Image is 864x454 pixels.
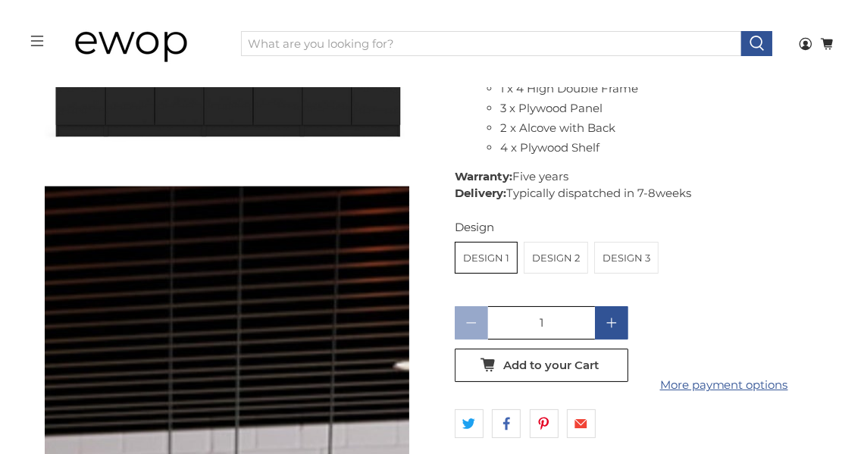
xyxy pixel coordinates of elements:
div: Design [455,219,820,236]
li: 3 x Plywood Panel [500,100,820,117]
strong: Delivery: [455,186,506,200]
p: Five years weeks [455,168,820,202]
button: Add to your Cart [455,349,628,382]
label: Design 1 [455,243,517,273]
span: Add to your Cart [503,359,599,372]
label: Design 3 [595,243,658,273]
label: Design 2 [524,243,587,273]
span: Typically dispatched in 7-8 [506,186,656,200]
li: 4 x Plywood Shelf [500,139,820,157]
li: 1 x 4 High Double Frame [500,80,820,98]
input: What are you looking for? [241,31,742,57]
li: 2 x Alcove with Back [500,120,820,137]
strong: Warranty: [455,169,512,183]
a: More payment options [637,377,811,394]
